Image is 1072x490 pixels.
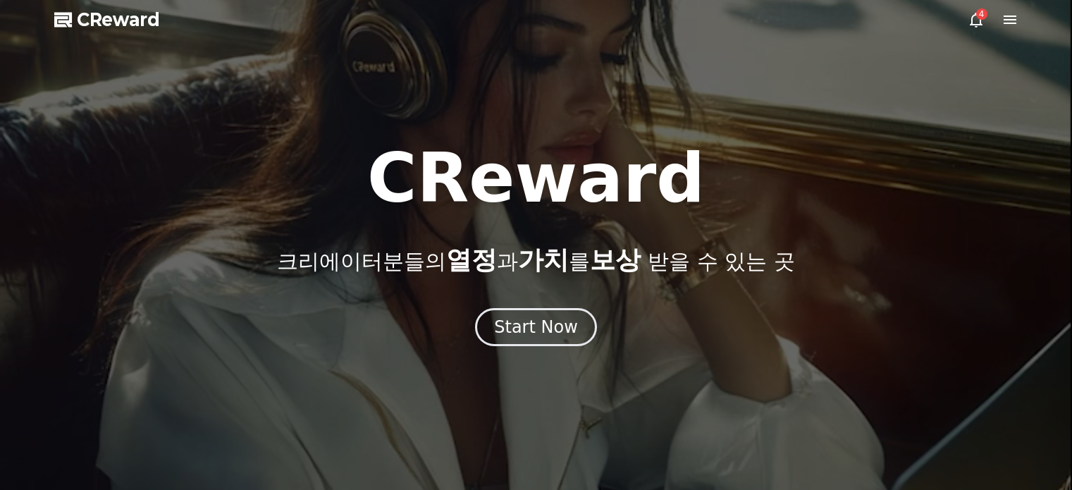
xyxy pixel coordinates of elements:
a: Start Now [475,322,597,336]
span: CReward [77,8,160,31]
span: 보상 [590,245,641,274]
div: Start Now [494,316,578,338]
span: 열정 [446,245,497,274]
h1: CReward [367,145,705,212]
a: CReward [54,8,160,31]
a: 4 [968,11,985,28]
div: 4 [976,8,987,20]
span: 가치 [518,245,569,274]
button: Start Now [475,308,597,346]
p: 크리에이터분들의 과 를 받을 수 있는 곳 [277,246,794,274]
